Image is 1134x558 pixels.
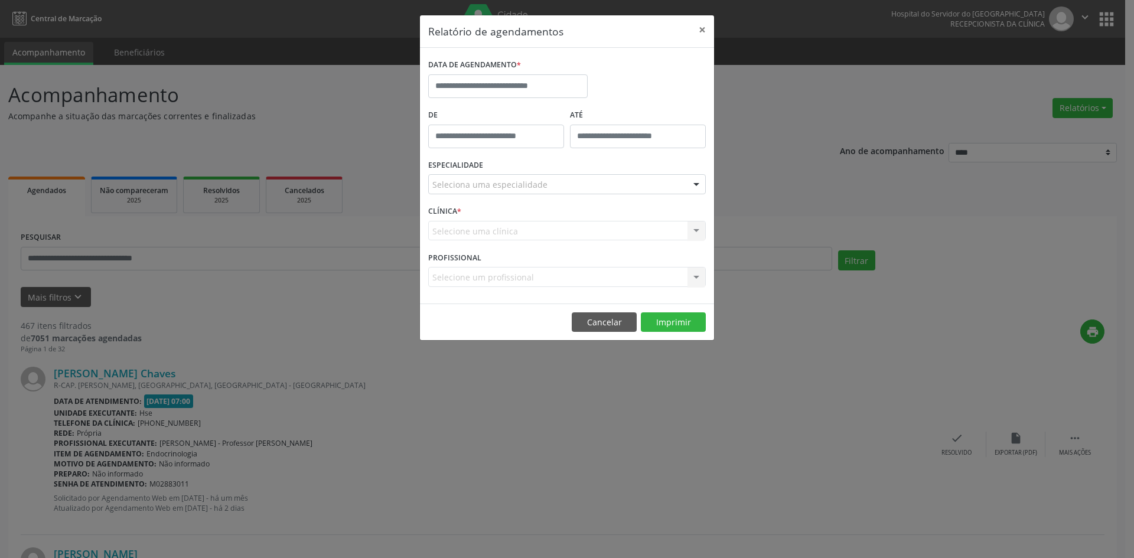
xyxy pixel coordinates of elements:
label: CLÍNICA [428,203,461,221]
button: Imprimir [641,312,706,332]
label: DATA DE AGENDAMENTO [428,56,521,74]
h5: Relatório de agendamentos [428,24,563,39]
button: Cancelar [572,312,637,332]
button: Close [690,15,714,44]
label: ESPECIALIDADE [428,156,483,175]
label: De [428,106,564,125]
label: ATÉ [570,106,706,125]
label: PROFISSIONAL [428,249,481,267]
span: Seleciona uma especialidade [432,178,548,191]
